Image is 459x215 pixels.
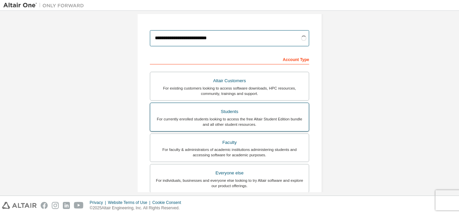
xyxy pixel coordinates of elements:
div: For individuals, businesses and everyone else looking to try Altair software and explore our prod... [154,178,305,189]
div: Altair Customers [154,76,305,86]
div: Website Terms of Use [108,200,152,205]
img: facebook.svg [41,202,48,209]
div: For currently enrolled students looking to access the free Altair Student Edition bundle and all ... [154,116,305,127]
div: Students [154,107,305,116]
div: Account Type [150,54,309,64]
div: Faculty [154,138,305,147]
div: Everyone else [154,168,305,178]
div: Cookie Consent [152,200,185,205]
div: For faculty & administrators of academic institutions administering students and accessing softwa... [154,147,305,158]
div: For existing customers looking to access software downloads, HPC resources, community, trainings ... [154,86,305,96]
div: Privacy [90,200,108,205]
img: Altair One [3,2,87,9]
img: instagram.svg [52,202,59,209]
img: altair_logo.svg [2,202,37,209]
p: © 2025 Altair Engineering, Inc. All Rights Reserved. [90,205,185,211]
img: linkedin.svg [63,202,70,209]
img: youtube.svg [74,202,84,209]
